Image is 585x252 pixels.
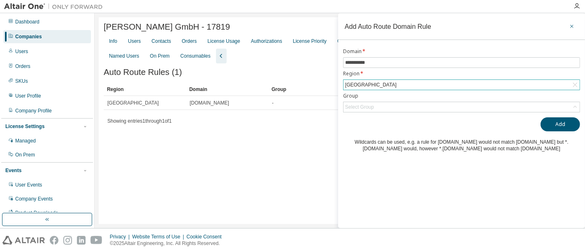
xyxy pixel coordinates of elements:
[2,236,45,245] img: altair_logo.svg
[128,38,141,44] div: Users
[107,100,159,106] span: [GEOGRAPHIC_DATA]
[343,70,580,77] label: Region
[109,53,139,59] div: Named Users
[63,236,72,245] img: instagram.svg
[541,117,580,131] button: Add
[15,48,28,55] div: Users
[132,233,186,240] div: Website Terms of Use
[190,100,229,106] span: [DOMAIN_NAME]
[207,38,240,44] div: License Usage
[15,138,36,144] div: Managed
[104,68,182,77] span: Auto Route Rules (1)
[344,80,398,89] div: [GEOGRAPHIC_DATA]
[110,240,227,247] p: © 2025 Altair Engineering, Inc. All Rights Reserved.
[15,152,35,158] div: On Prem
[189,83,265,96] div: Domain
[15,19,39,25] div: Dashboard
[4,2,107,11] img: Altair One
[15,182,42,188] div: User Events
[251,38,282,44] div: Authorizations
[345,104,374,110] div: Select Group
[344,80,580,90] div: [GEOGRAPHIC_DATA]
[345,23,431,30] div: Add Auto Route Domain Rule
[109,38,117,44] div: Info
[15,93,41,99] div: User Profile
[104,22,230,32] span: [PERSON_NAME] GmbH - 17819
[15,210,58,216] div: Product Downloads
[150,53,169,59] div: On Prem
[293,38,327,44] div: License Priority
[182,38,197,44] div: Orders
[272,100,274,106] span: -
[337,38,353,44] div: Groups
[15,196,53,202] div: Company Events
[343,139,580,152] div: Wildcards can be used, e.g. a rule for [DOMAIN_NAME] would not match [DOMAIN_NAME] but *.[DOMAIN_...
[343,93,580,99] label: Group
[15,107,52,114] div: Company Profile
[50,236,58,245] img: facebook.svg
[107,83,183,96] div: Region
[5,123,44,130] div: License Settings
[343,48,580,55] label: Domain
[272,83,553,96] div: Group
[15,63,30,70] div: Orders
[186,233,226,240] div: Cookie Consent
[91,236,102,245] img: youtube.svg
[110,233,132,240] div: Privacy
[107,118,172,124] span: Showing entries 1 through 1 of 1
[77,236,86,245] img: linkedin.svg
[5,167,21,174] div: Events
[180,53,210,59] div: Consumables
[344,102,580,112] div: Select Group
[151,38,171,44] div: Contacts
[15,78,28,84] div: SKUs
[15,33,42,40] div: Companies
